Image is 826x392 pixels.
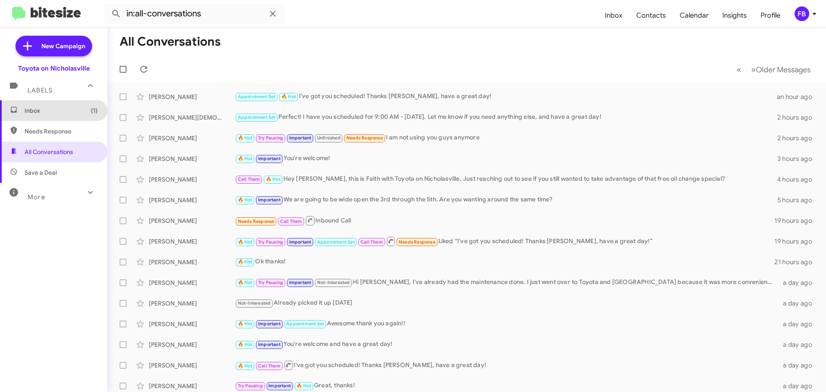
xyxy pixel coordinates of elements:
div: You're welcome and have a great day! [235,340,778,349]
div: I've got you scheduled! Thanks [PERSON_NAME], have a great day! [235,92,777,102]
div: 19 hours ago [774,216,819,225]
span: Important [289,280,311,285]
span: Needs Response [25,127,98,136]
div: Ok thanks! [235,257,774,267]
span: 🔥 Hot [238,321,253,327]
a: Contacts [629,3,673,28]
div: FB [795,6,809,21]
span: Call Them [238,176,260,182]
span: Important [258,156,280,161]
span: Appointment Set [317,239,355,245]
div: [PERSON_NAME] [149,361,235,370]
span: » [751,64,756,75]
div: [PERSON_NAME] [149,258,235,266]
div: We are going to be wide open the 3rd through the 5th. Are you wanting around the same time? [235,195,777,205]
button: FB [787,6,817,21]
div: [PERSON_NAME] [149,278,235,287]
span: 🔥 Hot [238,280,253,285]
span: Try Pausing [258,239,283,245]
a: New Campaign [15,36,92,56]
div: [PERSON_NAME] [149,340,235,349]
nav: Page navigation example [732,61,816,78]
div: 3 hours ago [777,154,819,163]
div: a day ago [778,278,819,287]
span: More [28,193,45,201]
div: 5 hours ago [777,196,819,204]
span: Needs Response [346,135,383,141]
span: Important [258,321,280,327]
span: (1) [91,106,98,115]
span: 🔥 Hot [266,176,280,182]
div: 21 hours ago [774,258,819,266]
div: I've got you scheduled! Thanks [PERSON_NAME], have a great day! [235,360,778,370]
div: [PERSON_NAME] [149,93,235,101]
span: Important [289,135,311,141]
span: 🔥 Hot [238,259,253,265]
span: Needs Response [238,219,274,224]
div: a day ago [778,320,819,328]
div: [PERSON_NAME] [149,299,235,308]
div: [PERSON_NAME] [149,196,235,204]
div: an hour ago [777,93,819,101]
div: You're welcome! [235,154,777,164]
div: [PERSON_NAME] [149,154,235,163]
span: Important [268,383,291,389]
span: Save a Deal [25,168,57,177]
span: 🔥 Hot [281,94,296,99]
div: a day ago [778,299,819,308]
span: 🔥 Hot [238,135,253,141]
div: I am not using you guys anymore [235,133,777,143]
span: 🔥 Hot [238,197,253,203]
div: 2 hours ago [777,134,819,142]
div: Great, thanks! [235,381,778,391]
div: 4 hours ago [777,175,819,184]
span: Important [258,342,280,347]
a: Profile [754,3,787,28]
div: Awesome thank you again!! [235,319,778,329]
span: Inbox [598,3,629,28]
span: Needs Response [399,239,435,245]
div: a day ago [778,382,819,390]
span: Not-Interested [317,280,350,285]
span: Try Pausing [258,135,283,141]
div: Liked “I've got you scheduled! Thanks [PERSON_NAME], have a great day!” [235,236,774,247]
div: Toyota on Nicholasville [18,64,90,73]
div: 19 hours ago [774,237,819,246]
div: a day ago [778,340,819,349]
div: [PERSON_NAME] [149,134,235,142]
span: 🔥 Hot [238,156,253,161]
span: Call Them [280,219,302,224]
div: [PERSON_NAME] [149,320,235,328]
span: Inbox [25,106,98,115]
div: Perfect! I have you scheduled for 9:00 AM - [DATE]. Let me know if you need anything else, and ha... [235,112,777,122]
span: Appointment Set [238,94,276,99]
a: Insights [715,3,754,28]
div: [PERSON_NAME] [149,382,235,390]
span: New Campaign [41,42,85,50]
div: [PERSON_NAME] [149,216,235,225]
span: 🔥 Hot [238,342,253,347]
span: Call Them [361,239,383,245]
span: Call Them [258,363,280,369]
div: Inbound Call [235,215,774,226]
div: [PERSON_NAME][DEMOGRAPHIC_DATA] [149,113,235,122]
span: Older Messages [756,65,811,74]
span: Try Pausing [238,383,263,389]
input: Search [104,3,285,24]
span: All Conversations [25,148,73,156]
span: Unfinished [317,135,341,141]
div: 2 hours ago [777,113,819,122]
span: 🔥 Hot [296,383,311,389]
div: a day ago [778,361,819,370]
span: Try Pausing [258,280,283,285]
span: Important [289,239,311,245]
span: Not-Interested [238,300,271,306]
span: Important [258,197,280,203]
div: Hi [PERSON_NAME], I've already had the maintenance done. I just went over to Toyota and [GEOGRAPH... [235,278,778,287]
span: Labels [28,86,52,94]
span: Calendar [673,3,715,28]
span: 🔥 Hot [238,239,253,245]
button: Next [746,61,816,78]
